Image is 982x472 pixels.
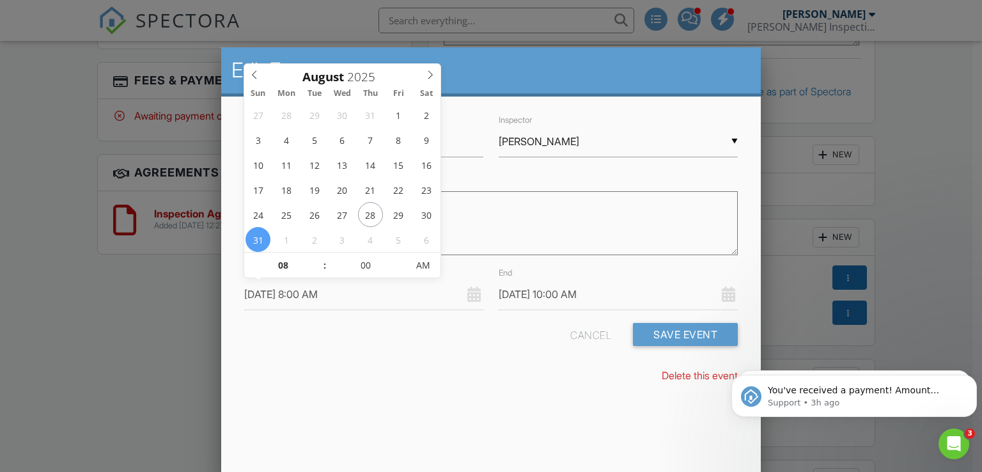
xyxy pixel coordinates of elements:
iframe: Intercom notifications message [726,348,982,437]
span: September 5, 2025 [386,227,411,252]
span: Sat [413,90,441,98]
span: Tue [300,90,329,98]
span: August 21, 2025 [358,177,383,202]
span: August 2, 2025 [414,102,439,127]
span: August 5, 2025 [302,127,327,152]
span: August 3, 2025 [245,127,270,152]
span: August 24, 2025 [245,202,270,227]
span: August 25, 2025 [274,202,299,227]
span: August 9, 2025 [414,127,439,152]
span: August 31, 2025 [245,227,270,252]
input: Select Date [499,279,738,310]
span: August 23, 2025 [414,177,439,202]
span: September 1, 2025 [274,227,299,252]
span: August 19, 2025 [302,177,327,202]
span: August 14, 2025 [358,152,383,177]
span: August 1, 2025 [386,102,411,127]
span: July 27, 2025 [245,102,270,127]
span: August 8, 2025 [386,127,411,152]
span: September 2, 2025 [302,227,327,252]
span: July 29, 2025 [302,102,327,127]
span: Scroll to increment [302,71,344,83]
label: End [499,268,512,278]
span: August 16, 2025 [414,152,439,177]
span: August 10, 2025 [245,152,270,177]
button: Save Event [633,323,738,346]
label: Inspector [499,115,532,125]
span: August 7, 2025 [358,127,383,152]
span: July 30, 2025 [330,102,355,127]
span: : [323,253,327,278]
span: Wed [329,90,357,98]
input: Scroll to increment [327,253,405,278]
input: Scroll to increment [344,68,386,85]
span: August 26, 2025 [302,202,327,227]
span: July 28, 2025 [274,102,299,127]
span: August 20, 2025 [330,177,355,202]
span: September 3, 2025 [330,227,355,252]
span: 3 [965,429,975,439]
iframe: Intercom live chat [939,429,969,459]
span: Sun [244,90,272,98]
span: August 30, 2025 [414,202,439,227]
span: Fri [385,90,413,98]
input: Scroll to increment [244,253,323,278]
span: August 29, 2025 [386,202,411,227]
span: September 4, 2025 [358,227,383,252]
span: August 13, 2025 [330,152,355,177]
span: September 6, 2025 [414,227,439,252]
input: Select Date [244,279,483,310]
span: August 27, 2025 [330,202,355,227]
span: August 11, 2025 [274,152,299,177]
span: Click to toggle [405,253,440,278]
span: August 17, 2025 [245,177,270,202]
span: August 12, 2025 [302,152,327,177]
span: August 4, 2025 [274,127,299,152]
span: August 6, 2025 [330,127,355,152]
div: Cancel [570,323,611,346]
span: Mon [272,90,300,98]
span: July 31, 2025 [358,102,383,127]
span: August 18, 2025 [274,177,299,202]
span: August 28, 2025 [358,202,383,227]
span: August 15, 2025 [386,152,411,177]
h2: Edit Event [231,58,751,83]
span: August 22, 2025 [386,177,411,202]
a: Delete this event [662,369,738,382]
span: Thu [357,90,385,98]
